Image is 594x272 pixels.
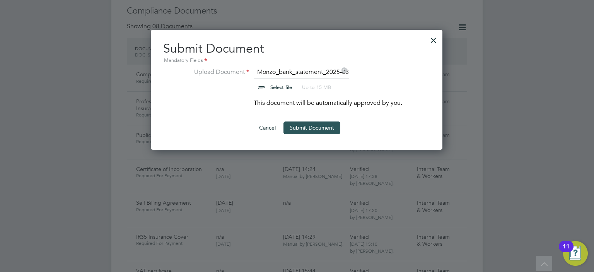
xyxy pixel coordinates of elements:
[563,246,570,257] div: 11
[191,98,402,115] li: This document will be automatically approved by you.
[191,67,249,89] label: Upload Document
[283,121,340,134] button: Submit Document
[163,56,430,65] div: Mandatory Fields
[253,121,282,134] button: Cancel
[563,241,588,266] button: Open Resource Center, 11 new notifications
[163,41,430,65] h2: Submit Document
